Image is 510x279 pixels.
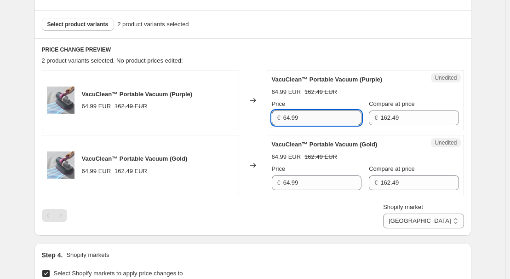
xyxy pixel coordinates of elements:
[42,46,464,53] h6: PRICE CHANGE PREVIEW
[47,21,109,28] span: Select product variants
[374,179,378,186] span: €
[47,87,74,114] img: 15_72588912-3c7d-4431-bf73-56f09cc0ce30_80x.png
[272,100,286,107] span: Price
[42,57,183,64] span: 2 product variants selected. No product prices edited:
[82,91,193,98] span: VacuClean™ Portable Vacuum (Purple)
[277,114,281,121] span: €
[304,87,337,97] strike: 162.49 EUR
[304,152,337,162] strike: 162.49 EUR
[47,151,74,179] img: 15_72588912-3c7d-4431-bf73-56f09cc0ce30_80x.png
[383,203,423,210] span: Shopify market
[272,165,286,172] span: Price
[369,165,415,172] span: Compare at price
[82,102,111,111] div: 64.99 EUR
[117,20,189,29] span: 2 product variants selected
[435,139,457,146] span: Unedited
[272,152,301,162] div: 64.99 EUR
[115,102,147,111] strike: 162.49 EUR
[272,141,378,148] span: VacuClean™ Portable Vacuum (Gold)
[66,250,109,260] p: Shopify markets
[272,87,301,97] div: 64.99 EUR
[82,167,111,176] div: 64.99 EUR
[272,76,383,83] span: VacuClean™ Portable Vacuum (Purple)
[277,179,281,186] span: €
[374,114,378,121] span: €
[42,18,114,31] button: Select product variants
[369,100,415,107] span: Compare at price
[54,270,183,277] span: Select Shopify markets to apply price changes to
[42,209,67,222] nav: Pagination
[435,74,457,81] span: Unedited
[115,167,147,176] strike: 162.49 EUR
[42,250,63,260] h2: Step 4.
[82,155,188,162] span: VacuClean™ Portable Vacuum (Gold)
